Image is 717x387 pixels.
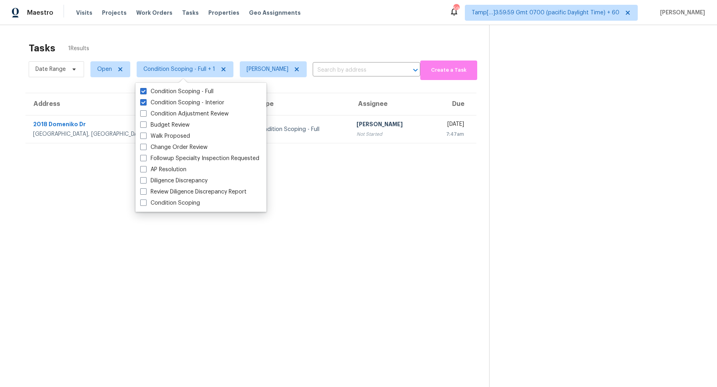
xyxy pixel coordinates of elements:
span: Tamp[…]3:59:59 Gmt 0700 (pacific Daylight Time) + 60 [472,9,619,17]
label: Walk Proposed [140,132,190,140]
th: Type [250,93,350,115]
span: Open [97,65,112,73]
span: Work Orders [136,9,172,17]
th: Address [25,93,221,115]
label: Followup Specialty Inspection Requested [140,154,259,162]
label: Review Diligence Discrepancy Report [140,188,247,196]
span: Date Range [35,65,66,73]
label: Change Order Review [140,143,208,151]
button: Open [410,64,421,76]
div: [PERSON_NAME] [357,120,422,130]
span: [PERSON_NAME] [657,9,705,17]
h2: Tasks [29,44,55,52]
span: Create a Task [424,66,473,75]
span: Projects [102,9,127,17]
div: 2018 Domeniko Dr [33,120,214,130]
span: 1 Results [68,45,89,53]
th: Assignee [350,93,428,115]
label: Condition Scoping - Full [140,88,214,96]
div: [GEOGRAPHIC_DATA], [GEOGRAPHIC_DATA], 77545 [33,130,214,138]
span: Condition Scoping - Full + 1 [143,65,215,73]
div: 7:47am [435,130,464,138]
span: [PERSON_NAME] [247,65,288,73]
div: 599 [453,5,459,13]
label: AP Resolution [140,166,186,174]
label: Condition Adjustment Review [140,110,229,118]
span: Visits [76,9,92,17]
button: Create a Task [420,61,477,80]
th: Due [428,93,477,115]
span: Properties [208,9,239,17]
span: Tasks [182,10,199,16]
div: Not Started [357,130,422,138]
label: Condition Scoping - Interior [140,99,224,107]
div: Condition Scoping - Full [257,125,344,133]
input: Search by address [313,64,398,76]
span: Geo Assignments [249,9,301,17]
label: Budget Review [140,121,190,129]
span: Maestro [27,9,53,17]
label: Condition Scoping [140,199,200,207]
label: Diligence Discrepancy [140,177,208,185]
div: [DATE] [435,120,464,130]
